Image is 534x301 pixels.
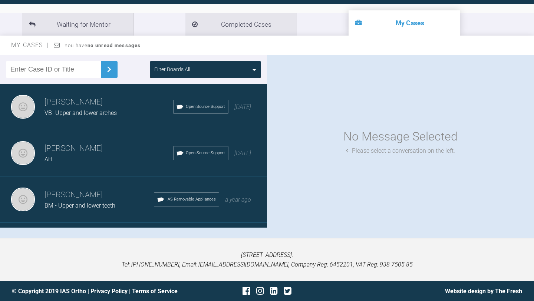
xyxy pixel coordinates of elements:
[88,43,141,48] strong: no unread messages
[349,10,460,36] li: My Cases
[22,13,133,36] li: Waiting for Mentor
[343,127,458,146] div: No Message Selected
[11,42,49,49] span: My Cases
[154,65,190,73] div: Filter Boards: All
[12,287,182,296] div: © Copyright 2019 IAS Ortho | |
[90,288,128,295] a: Privacy Policy
[225,196,251,203] span: a year ago
[186,150,225,156] span: Open Source Support
[44,96,173,109] h3: [PERSON_NAME]
[44,202,115,209] span: BM - Upper and lower teeth
[12,250,522,269] p: [STREET_ADDRESS]. Tel: [PHONE_NUMBER], Email: [EMAIL_ADDRESS][DOMAIN_NAME], Company Reg: 6452201,...
[44,189,154,201] h3: [PERSON_NAME]
[65,43,141,48] span: You have
[44,156,52,163] span: AH
[167,196,216,203] span: IAS Removable Appliances
[44,109,117,116] span: VB -Upper and lower arches
[445,288,522,295] a: Website design by The Fresh
[6,61,101,78] input: Enter Case ID or Title
[44,142,173,155] h3: [PERSON_NAME]
[346,146,455,156] div: Please select a conversation on the left.
[11,141,35,165] img: neil noronha
[103,63,115,75] img: chevronRight.28bd32b0.svg
[185,13,297,36] li: Completed Cases
[234,150,251,157] span: [DATE]
[11,95,35,119] img: neil noronha
[186,103,225,110] span: Open Source Support
[11,188,35,211] img: neil noronha
[234,103,251,110] span: [DATE]
[132,288,178,295] a: Terms of Service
